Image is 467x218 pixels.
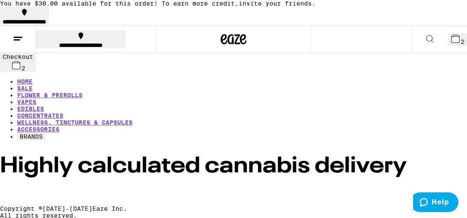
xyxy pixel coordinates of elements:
button: 2 [448,33,467,46]
a: ACCESSORIES [17,126,59,133]
div: Checkout [3,53,33,60]
iframe: Opens a widget where you can find more information [413,192,458,214]
a: HOME [17,78,33,85]
a: SALE [17,85,33,92]
span: 2 [21,65,25,72]
button: BRANDS [17,133,45,140]
a: EDIBLES [17,105,44,112]
a: FLOWER & PREROLLS [17,92,83,99]
a: WELLNESS, TINCTURES & CAPSULES [17,119,133,126]
span: 2 [461,38,464,45]
a: CONCENTRATES [17,112,63,119]
a: VAPES [17,99,36,105]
